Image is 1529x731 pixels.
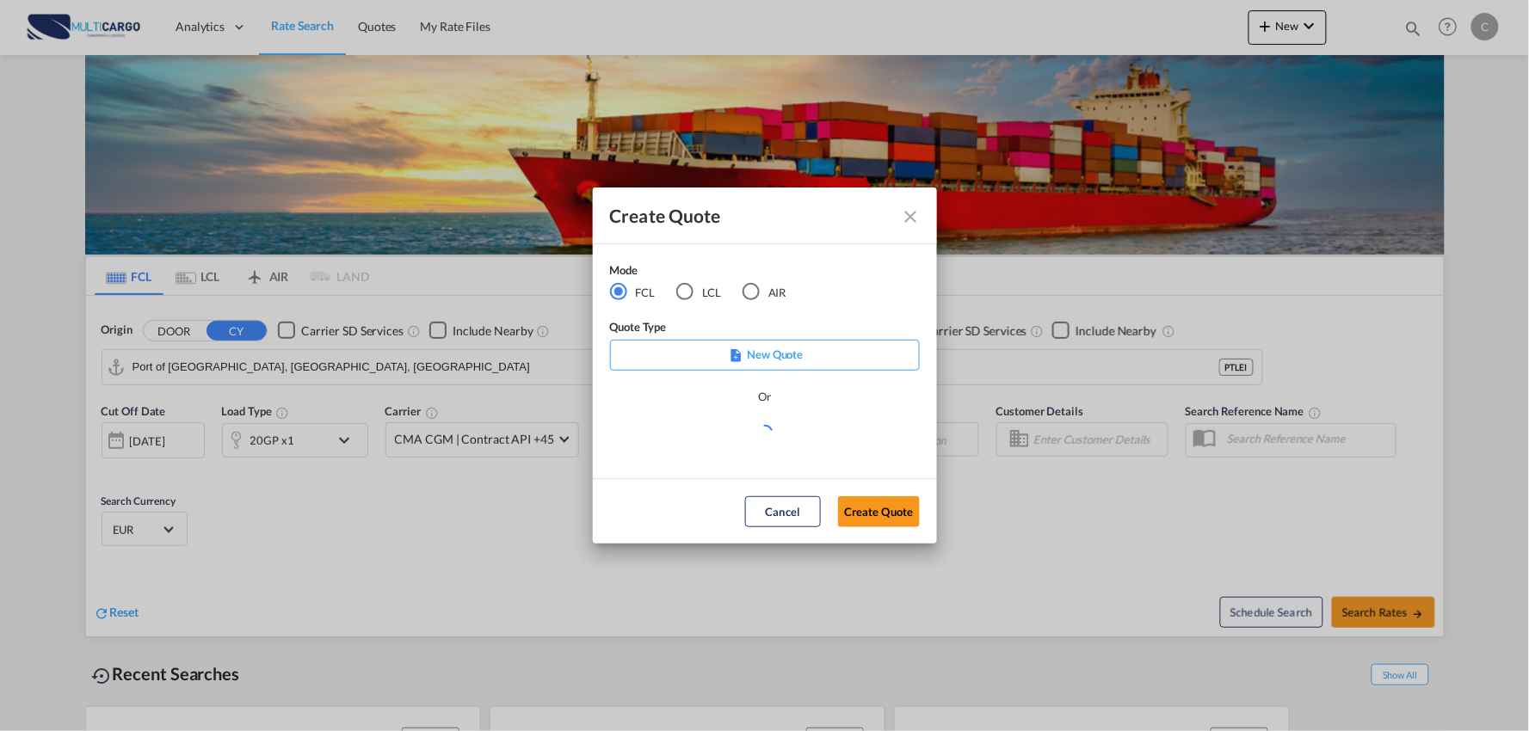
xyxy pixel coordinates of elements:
div: Quote Type [610,318,920,340]
button: Create Quote [838,496,920,527]
div: Or [758,388,771,405]
md-radio-button: AIR [743,283,786,302]
div: Mode [610,261,808,283]
button: Close dialog [894,200,925,230]
md-radio-button: LCL [676,283,721,302]
div: New Quote [610,340,920,371]
button: Cancel [745,496,821,527]
md-dialog: Create QuoteModeFCL LCLAIR ... [593,187,937,544]
md-radio-button: FCL [610,283,656,302]
p: New Quote [616,346,914,363]
div: Create Quote [610,205,889,226]
md-icon: Close dialog [901,206,922,227]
